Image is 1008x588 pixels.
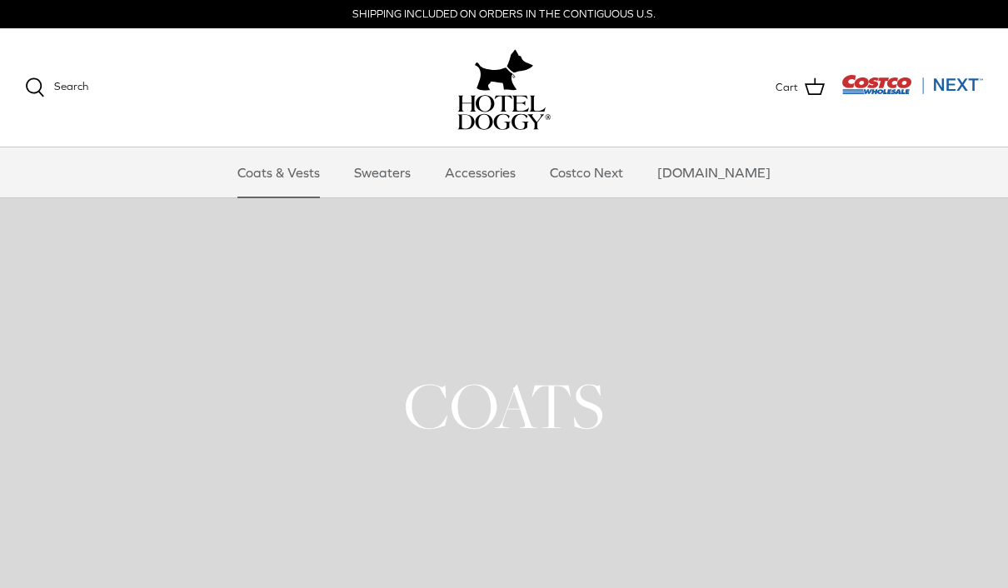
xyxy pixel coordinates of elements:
a: Coats & Vests [222,147,335,197]
a: Costco Next [535,147,638,197]
span: Search [54,80,88,92]
a: Search [25,77,88,97]
img: hoteldoggy.com [475,45,533,95]
h1: COATS [25,365,983,446]
a: Cart [776,77,825,98]
a: [DOMAIN_NAME] [642,147,786,197]
img: Costco Next [841,74,983,95]
a: Accessories [430,147,531,197]
a: Visit Costco Next [841,85,983,97]
a: Sweaters [339,147,426,197]
a: hoteldoggy.com hoteldoggycom [457,45,551,130]
img: hoteldoggycom [457,95,551,130]
span: Cart [776,79,798,97]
